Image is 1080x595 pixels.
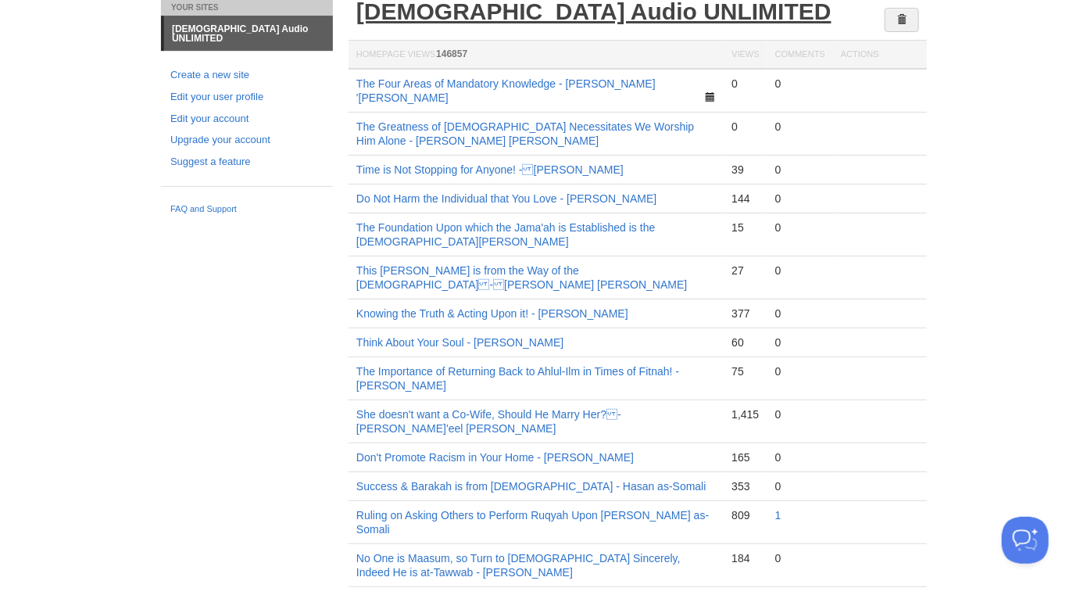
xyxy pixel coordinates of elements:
div: 75 [731,364,759,378]
a: FAQ and Support [170,203,324,217]
a: Upgrade your account [170,132,324,149]
a: Time is Not Stopping for Anyone! - [PERSON_NAME] [356,163,624,176]
a: Think About Your Soul - [PERSON_NAME] [356,336,563,349]
div: 0 [775,163,825,177]
a: Ruling on Asking Others to Perform Ruqyah Upon [PERSON_NAME] as-Somali [356,509,709,536]
iframe: Help Scout Beacon - Open [1002,517,1049,564]
div: 0 [775,77,825,91]
div: 184 [731,551,759,565]
a: This [PERSON_NAME] is from the Way of the [DEMOGRAPHIC_DATA] - [PERSON_NAME] [PERSON_NAME] [356,264,687,291]
div: 0 [775,120,825,134]
th: Actions [833,41,927,70]
div: 0 [775,450,825,464]
div: 0 [775,306,825,321]
div: 0 [775,263,825,278]
div: 0 [775,479,825,493]
a: No One is Maasum, so Turn to [DEMOGRAPHIC_DATA] Sincerely, Indeed He is at-Tawwab - [PERSON_NAME] [356,552,681,579]
a: Knowing the Truth & Acting Upon it! - [PERSON_NAME] [356,307,628,320]
div: 377 [731,306,759,321]
div: 0 [775,551,825,565]
a: She doesn't want a Co-Wife, Should He Marry Her? - [PERSON_NAME]'eel [PERSON_NAME] [356,408,621,435]
span: 146857 [436,48,467,59]
div: 0 [775,407,825,421]
div: 39 [731,163,759,177]
div: 353 [731,479,759,493]
div: 165 [731,450,759,464]
a: Success & Barakah is from [DEMOGRAPHIC_DATA] - Hasan as-Somali [356,480,706,493]
a: The Greatness of [DEMOGRAPHIC_DATA] Necessitates We Worship Him Alone - [PERSON_NAME] [PERSON_NAME] [356,120,694,147]
div: 1,415 [731,407,759,421]
a: 1 [775,509,781,522]
th: Homepage Views [349,41,724,70]
th: Comments [767,41,833,70]
div: 0 [775,335,825,349]
th: Views [724,41,767,70]
div: 0 [775,364,825,378]
a: Edit your user profile [170,89,324,106]
div: 0 [775,220,825,235]
div: 0 [731,120,759,134]
a: The Four Areas of Mandatory Knowledge - [PERSON_NAME] '[PERSON_NAME] [356,77,656,104]
a: The Importance of Returning Back to Ahlul-Ilm in Times of Fitnah! - [PERSON_NAME] [356,365,679,392]
div: 60 [731,335,759,349]
a: Do Not Harm the Individual that You Love - [PERSON_NAME] [356,192,656,205]
div: 0 [775,192,825,206]
div: 15 [731,220,759,235]
div: 0 [731,77,759,91]
a: Edit your account [170,111,324,127]
div: 27 [731,263,759,278]
div: 809 [731,508,759,522]
a: Suggest a feature [170,154,324,170]
a: Don't Promote Racism in Your Home - [PERSON_NAME] [356,451,634,464]
div: 144 [731,192,759,206]
a: Create a new site [170,67,324,84]
a: [DEMOGRAPHIC_DATA] Audio UNLIMITED [164,16,333,51]
a: The Foundation Upon which the Jama'ah is Established is the [DEMOGRAPHIC_DATA][PERSON_NAME] [356,221,655,248]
